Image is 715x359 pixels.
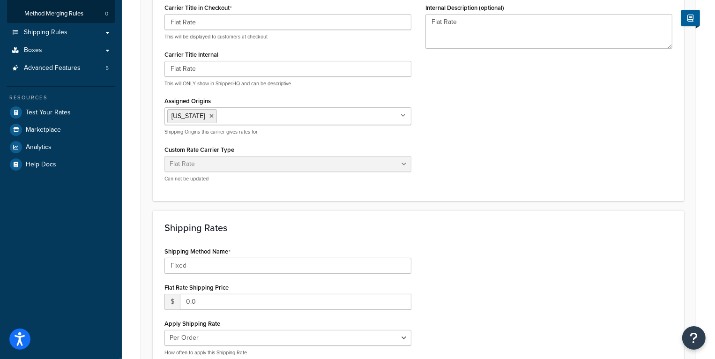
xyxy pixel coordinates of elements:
p: Can not be updated [164,175,411,182]
span: Analytics [26,143,52,151]
button: Show Help Docs [681,10,700,26]
span: Help Docs [26,161,56,169]
p: How often to apply this Shipping Rate [164,349,411,356]
label: Apply Shipping Rate [164,320,220,327]
li: Method Merging Rules [7,5,115,22]
label: Carrier Title Internal [164,51,218,58]
span: 0 [105,10,108,18]
span: Boxes [24,46,42,54]
label: Flat Rate Shipping Price [164,284,229,291]
span: Test Your Rates [26,109,71,117]
a: Test Your Rates [7,104,115,121]
p: This will ONLY show in ShipperHQ and can be descriptive [164,80,411,87]
a: Boxes [7,42,115,59]
label: Assigned Origins [164,97,211,105]
label: Custom Rate Carrier Type [164,146,234,153]
p: Shipping Origins this carrier gives rates for [164,128,411,135]
textarea: Flat Rate [425,14,672,49]
p: This will be displayed to customers at checkout [164,33,411,40]
span: Method Merging Rules [24,10,83,18]
a: Advanced Features5 [7,60,115,77]
a: Method Merging Rules0 [7,5,115,22]
button: Open Resource Center [682,326,706,350]
label: Carrier Title in Checkout [164,4,232,12]
label: Shipping Method Name [164,248,231,255]
span: Shipping Rules [24,29,67,37]
span: $ [164,294,180,310]
a: Analytics [7,139,115,156]
a: Shipping Rules [7,24,115,41]
a: Marketplace [7,121,115,138]
a: Help Docs [7,156,115,173]
label: Internal Description (optional) [425,4,504,11]
li: Advanced Features [7,60,115,77]
span: [US_STATE] [171,111,205,121]
div: Resources [7,94,115,102]
span: Advanced Features [24,64,81,72]
span: Marketplace [26,126,61,134]
h3: Shipping Rates [164,223,672,233]
span: 5 [105,64,109,72]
